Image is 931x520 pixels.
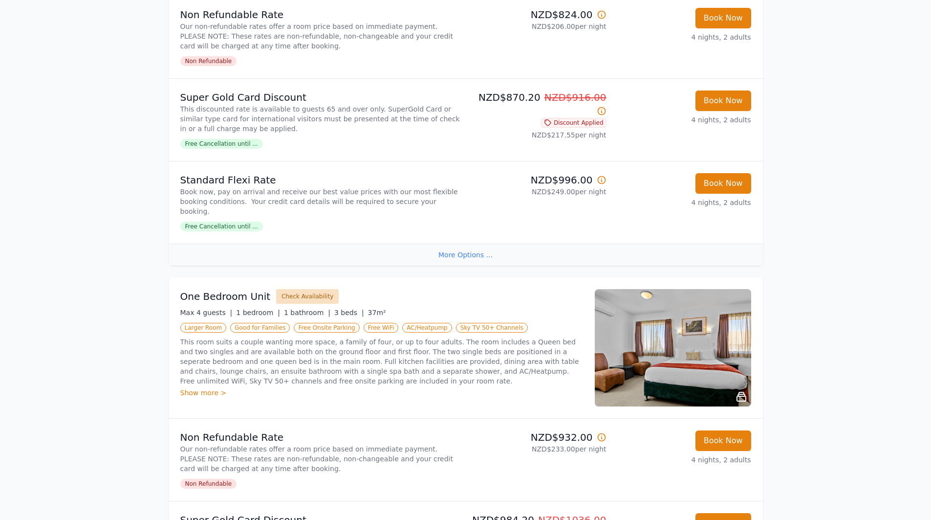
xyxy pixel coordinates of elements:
[180,337,583,386] p: This room suits a couple wanting more space, a family of four, or up to four adults. The room inc...
[544,91,606,103] span: NZD$916.00
[180,388,583,398] div: Show more >
[470,430,606,444] p: NZD$932.00
[236,309,280,317] span: 1 bedroom |
[180,22,462,51] p: Our non-refundable rates offer a room price based on immediate payment. PLEASE NOTE: These rates ...
[541,118,606,128] span: Discount Applied
[334,309,364,317] span: 3 beds |
[180,104,462,134] p: This discounted rate is available to guests 65 and over only. SuperGold Card or similar type card...
[180,222,263,231] span: Free Cancellation until ...
[169,244,763,266] div: More Options ...
[402,323,452,333] span: AC/Heatpump
[180,430,462,444] p: Non Refundable Rate
[230,323,290,333] span: Good for Families
[470,187,606,197] p: NZD$249.00 per night
[470,444,606,454] p: NZD$233.00 per night
[470,8,606,22] p: NZD$824.00
[180,187,462,216] p: Book now, pay on arrival and receive our best value prices with our most flexible booking conditi...
[364,323,399,333] span: Free WiFi
[470,22,606,31] p: NZD$206.00 per night
[614,198,751,207] p: 4 nights, 2 adults
[180,309,233,317] span: Max 4 guests |
[180,479,237,489] span: Non Refundable
[456,323,528,333] span: Sky TV 50+ Channels
[695,90,751,111] button: Book Now
[180,173,462,187] p: Standard Flexi Rate
[695,8,751,28] button: Book Now
[180,8,462,22] p: Non Refundable Rate
[470,173,606,187] p: NZD$996.00
[284,309,330,317] span: 1 bathroom |
[294,323,359,333] span: Free Onsite Parking
[695,173,751,194] button: Book Now
[276,289,339,304] button: Check Availability
[614,115,751,125] p: 4 nights, 2 adults
[180,444,462,474] p: Our non-refundable rates offer a room price based on immediate payment. PLEASE NOTE: These rates ...
[180,56,237,66] span: Non Refundable
[368,309,386,317] span: 37m²
[180,290,271,303] h3: One Bedroom Unit
[180,139,263,149] span: Free Cancellation until ...
[470,90,606,118] p: NZD$870.20
[614,32,751,42] p: 4 nights, 2 adults
[180,90,462,104] p: Super Gold Card Discount
[180,323,227,333] span: Larger Room
[695,430,751,451] button: Book Now
[614,455,751,465] p: 4 nights, 2 adults
[470,130,606,140] p: NZD$217.55 per night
